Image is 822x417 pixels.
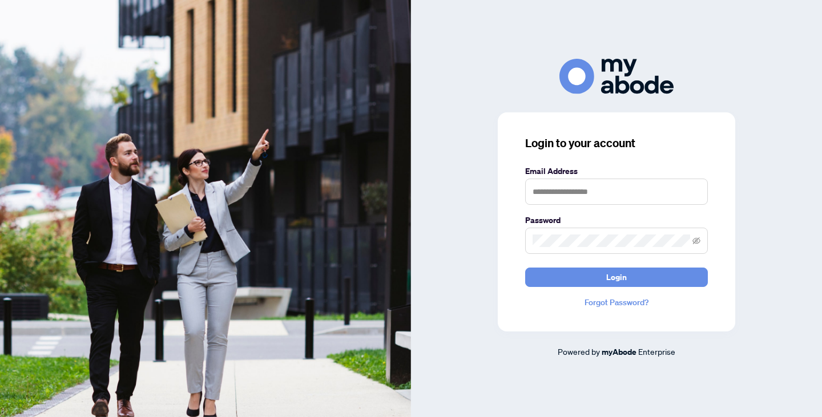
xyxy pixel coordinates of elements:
span: Powered by [558,346,600,357]
a: Forgot Password? [525,296,708,309]
span: Login [606,268,627,286]
span: Enterprise [638,346,675,357]
span: eye-invisible [692,237,700,245]
label: Email Address [525,165,708,177]
img: ma-logo [559,59,674,94]
button: Login [525,268,708,287]
h3: Login to your account [525,135,708,151]
a: myAbode [602,346,636,358]
label: Password [525,214,708,226]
